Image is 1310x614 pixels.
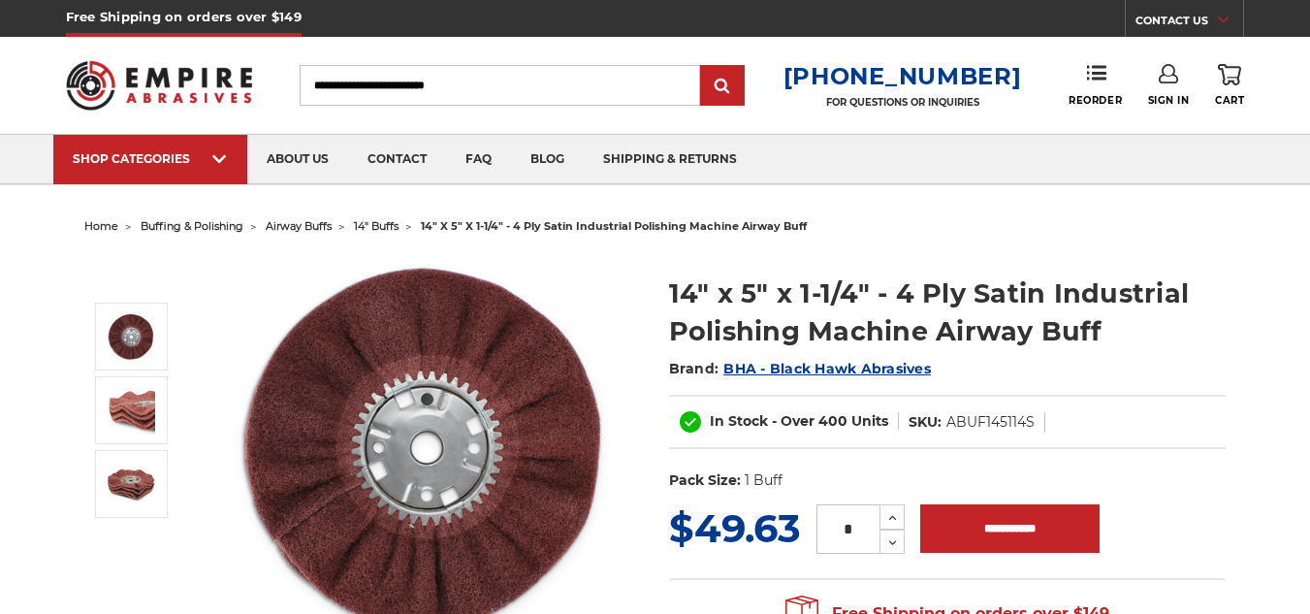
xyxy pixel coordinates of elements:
[266,219,332,233] a: airway buffs
[710,412,768,430] span: In Stock
[1215,94,1244,107] span: Cart
[107,312,155,361] img: 14 inch satin surface prep airway buffing wheel
[669,275,1226,350] h1: 14" x 5" x 1-1/4" - 4 Ply Satin Industrial Polishing Machine Airway Buff
[1215,64,1244,107] a: Cart
[511,135,584,184] a: blog
[247,135,348,184] a: about us
[1148,94,1190,107] span: Sign In
[772,412,815,430] span: - Over
[669,360,719,377] span: Brand:
[946,412,1035,433] dd: ABUF145114S
[703,67,742,106] input: Submit
[107,460,155,508] img: satin non woven 14 inch airway buff
[446,135,511,184] a: faq
[745,470,783,491] dd: 1 Buff
[141,219,243,233] a: buffing & polishing
[909,412,942,433] dt: SKU:
[1069,94,1122,107] span: Reorder
[84,219,118,233] a: home
[1135,10,1243,37] a: CONTACT US
[783,96,1022,109] p: FOR QUESTIONS OR INQUIRIES
[669,470,741,491] dt: Pack Size:
[354,219,399,233] a: 14" buffs
[348,135,446,184] a: contact
[669,504,801,552] span: $49.63
[723,360,931,377] a: BHA - Black Hawk Abrasives
[818,412,847,430] span: 400
[66,48,252,121] img: Empire Abrasives
[783,62,1022,90] a: [PHONE_NUMBER]
[1069,64,1122,106] a: Reorder
[584,135,756,184] a: shipping & returns
[851,412,888,430] span: Units
[73,151,228,166] div: SHOP CATEGORIES
[421,219,807,233] span: 14" x 5" x 1-1/4" - 4 ply satin industrial polishing machine airway buff
[107,386,155,435] img: 14" x 5" x 1-1/4" - 4 Ply Satin Industrial Polishing Machine Airway Buff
